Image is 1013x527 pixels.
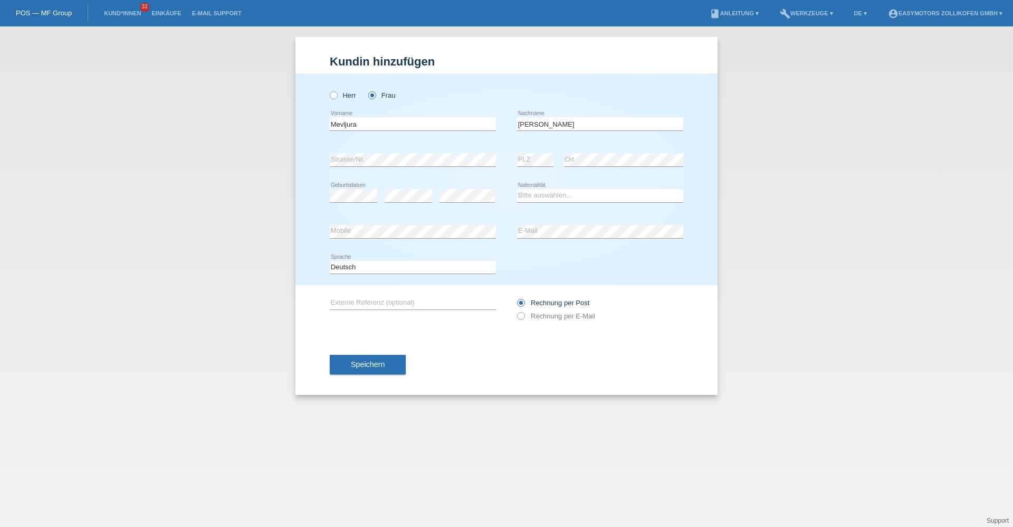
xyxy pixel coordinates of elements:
[187,10,247,16] a: E-Mail Support
[517,312,595,320] label: Rechnung per E-Mail
[987,517,1009,524] a: Support
[517,312,524,325] input: Rechnung per E-Mail
[704,10,764,16] a: bookAnleitung ▾
[517,299,589,307] label: Rechnung per Post
[710,8,720,19] i: book
[517,299,524,312] input: Rechnung per Post
[351,360,385,369] span: Speichern
[849,10,872,16] a: DE ▾
[368,91,375,98] input: Frau
[99,10,146,16] a: Kund*innen
[330,355,406,375] button: Speichern
[140,3,149,12] span: 33
[775,10,838,16] a: buildWerkzeuge ▾
[16,9,72,17] a: POS — MF Group
[330,55,683,68] h1: Kundin hinzufügen
[780,8,790,19] i: build
[330,91,356,99] label: Herr
[146,10,186,16] a: Einkäufe
[883,10,1008,16] a: account_circleEasymotors Zollikofen GmbH ▾
[330,91,337,98] input: Herr
[368,91,395,99] label: Frau
[888,8,899,19] i: account_circle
